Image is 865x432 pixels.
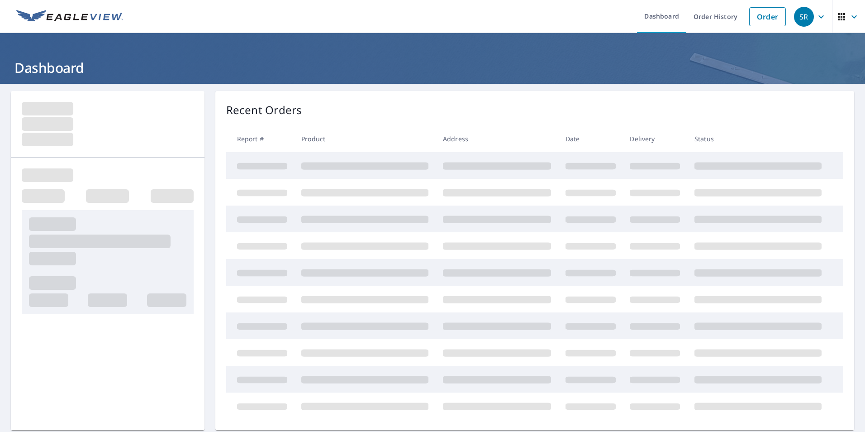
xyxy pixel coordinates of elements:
div: SR [794,7,814,27]
a: Order [749,7,786,26]
th: Delivery [623,125,687,152]
th: Address [436,125,558,152]
th: Report # [226,125,295,152]
th: Date [558,125,623,152]
img: EV Logo [16,10,123,24]
th: Product [294,125,436,152]
p: Recent Orders [226,102,302,118]
h1: Dashboard [11,58,854,77]
th: Status [687,125,829,152]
